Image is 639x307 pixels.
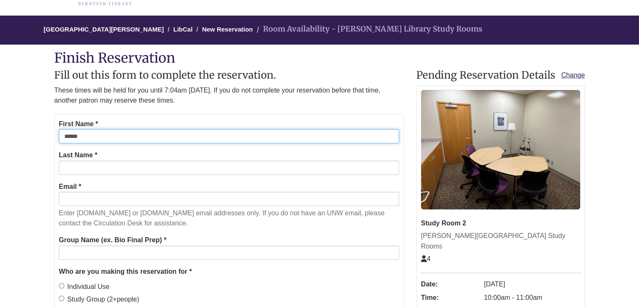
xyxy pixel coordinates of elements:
p: Enter [DOMAIN_NAME] or [DOMAIN_NAME] email addresses only. If you do not have an UNW email, pleas... [59,208,399,228]
label: Email * [59,181,81,192]
input: Individual Use [59,283,64,288]
label: Group Name (ex. Bio Final Prep) * [59,235,166,246]
a: LibCal [173,26,192,33]
label: First Name * [59,119,98,130]
label: Individual Use [59,281,110,292]
h2: Pending Reservation Details [416,70,585,81]
dt: Time: [421,291,480,304]
img: Study Room 2 [421,90,580,209]
span: The capacity of this space [421,255,431,262]
div: Study Room 2 [421,218,580,229]
legend: Who are you making this reservation for * [59,266,399,277]
label: Study Group (2+people) [59,294,139,305]
a: [GEOGRAPHIC_DATA][PERSON_NAME] [44,26,164,33]
p: These times will be held for you until 7:04am [DATE]. If you do not complete your reservation bef... [54,85,404,106]
li: Room Availability - [PERSON_NAME] Library Study Rooms [255,23,482,35]
a: Change [561,70,585,81]
a: New Reservation [202,26,253,33]
dd: [DATE] [484,278,580,291]
h2: Fill out this form to complete the reservation. [54,70,404,81]
h1: Finish Reservation [54,51,585,66]
nav: Breadcrumb [54,16,585,45]
dd: 10:00am - 11:00am [484,291,580,304]
div: [PERSON_NAME][GEOGRAPHIC_DATA] Study Rooms [421,230,580,252]
dt: Date: [421,278,480,291]
label: Last Name * [59,150,97,161]
input: Study Group (2+people) [59,296,64,301]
